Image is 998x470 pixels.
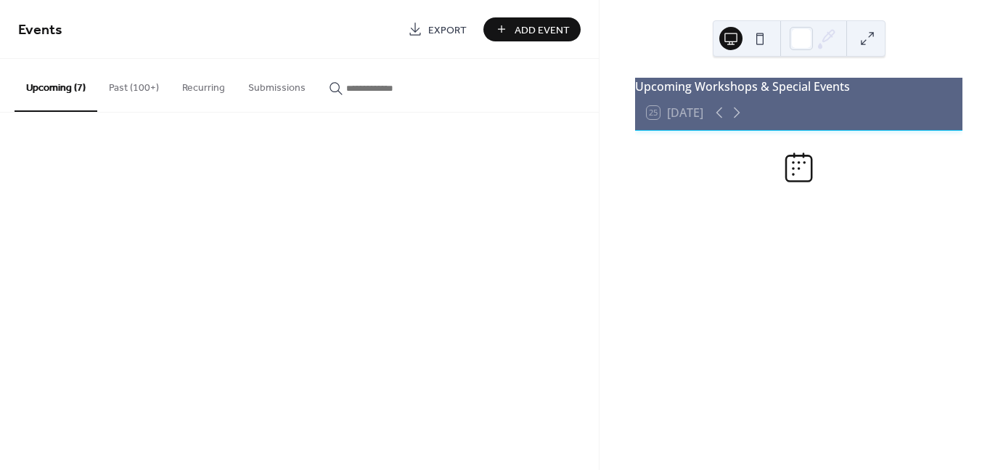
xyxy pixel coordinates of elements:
[171,59,237,110] button: Recurring
[18,16,62,44] span: Events
[428,23,467,38] span: Export
[483,17,581,41] button: Add Event
[515,23,570,38] span: Add Event
[237,59,317,110] button: Submissions
[15,59,97,112] button: Upcoming (7)
[397,17,478,41] a: Export
[97,59,171,110] button: Past (100+)
[635,78,962,95] div: Upcoming Workshops & Special Events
